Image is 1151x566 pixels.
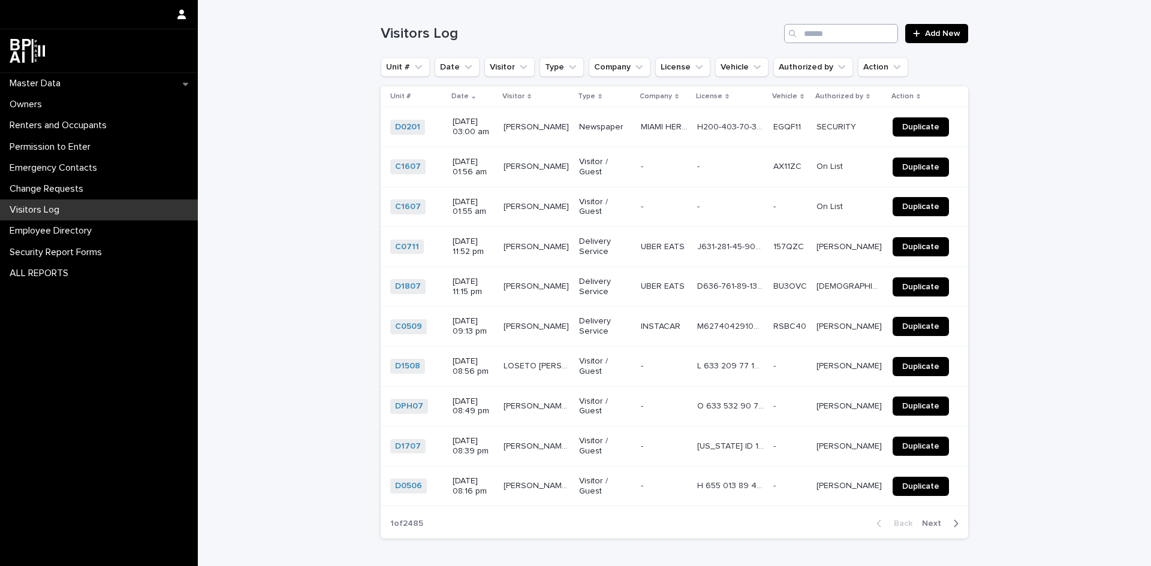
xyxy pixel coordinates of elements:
p: On List [816,199,845,212]
p: DUARTE ROMERO [504,279,571,292]
input: Search [784,24,898,43]
button: Type [540,57,584,77]
a: Duplicate [893,277,949,296]
p: - [773,439,778,452]
p: Type [578,90,595,103]
tr: C0509 [DATE] 09:13 pm[PERSON_NAME][PERSON_NAME] Delivery ServiceINSTACARINSTACAR M627404291000M62... [381,307,968,347]
button: License [655,57,710,77]
span: Duplicate [902,163,939,171]
p: [DATE] 03:00 am [453,117,494,137]
p: [DATE] 11:15 pm [453,277,494,297]
tr: D1508 [DATE] 08:56 pmLOSETO [PERSON_NAME] [PERSON_NAME]LOSETO [PERSON_NAME] [PERSON_NAME] Visitor... [381,346,968,386]
p: Christian Valencia [816,279,885,292]
p: [DATE] 09:13 pm [453,316,494,337]
a: Add New [905,24,968,43]
p: - [773,399,778,411]
a: Duplicate [893,357,949,376]
p: Owners [5,99,52,110]
p: J631-281-45-900-0 [697,240,766,252]
p: EGQF11 [773,120,803,132]
p: L 633 209 77 100 0 [697,359,766,371]
a: D1707 [395,441,421,452]
p: UBER EATS [641,279,687,292]
p: German Hernandez [504,159,571,172]
a: D0201 [395,122,420,132]
p: FLORIDA ID 15 233 395 VEN [697,439,766,452]
a: C1607 [395,162,421,172]
p: Visitor / Guest [579,396,631,417]
p: - [641,359,646,371]
tr: C1607 [DATE] 01:56 am[PERSON_NAME][PERSON_NAME] Visitor / Guest-- -- AX11ZCAX11ZC On ListOn List ... [381,147,968,187]
tr: C1607 [DATE] 01:55 am[PERSON_NAME][PERSON_NAME] Visitor / Guest-- -- -- On ListOn List Duplicate [381,187,968,227]
span: Duplicate [902,283,939,291]
p: Renters and Occupants [5,120,116,131]
p: RSBC40 [773,319,809,332]
p: - [773,359,778,371]
p: Employee Directory [5,225,101,237]
p: JOSE LLILIMAR CACERES SERRANO [504,439,572,452]
p: Visitor [502,90,525,103]
p: Ramon Candelaria Santana [816,479,884,491]
p: Master Data [5,78,70,89]
p: Delivery Service [579,237,631,257]
a: Duplicate [893,197,949,216]
p: - [641,199,646,212]
a: DPH07 [395,401,423,411]
button: Action [858,57,908,77]
span: Duplicate [902,442,939,450]
p: Security Report Forms [5,247,112,258]
a: Duplicate [893,237,949,256]
span: Duplicate [902,322,939,331]
p: O 633 532 90 700 0 [697,399,766,411]
p: - [697,199,702,212]
button: Visitor [484,57,535,77]
p: H 655 013 89 459 0 [697,479,766,491]
p: [DATE] 11:52 pm [453,237,494,257]
span: Duplicate [902,482,939,491]
p: LOSETO PEREIRA FAVIAN ADELINO [504,359,572,371]
p: Visitors Log [5,204,69,216]
p: CARLOS JIMENEZ [504,240,571,252]
a: C1607 [395,202,421,212]
button: Unit # [381,57,430,77]
p: [PERSON_NAME] [816,319,884,332]
a: D1508 [395,361,420,371]
button: Next [917,518,968,529]
p: Visitor / Guest [579,356,631,377]
p: SECURITY [816,120,858,132]
p: 157QZC [773,240,806,252]
span: Duplicate [902,202,939,211]
p: - [641,439,646,452]
p: Visitor / Guest [579,476,631,497]
span: Add New [925,29,960,38]
a: D0506 [395,481,422,491]
p: AX11ZC [773,159,804,172]
a: Duplicate [893,158,949,177]
p: [DATE] 01:56 am [453,157,494,177]
a: D1807 [395,282,421,292]
button: Company [589,57,650,77]
a: Duplicate [893,117,949,137]
p: Delivery Service [579,316,631,337]
p: BU3OVC [773,279,809,292]
p: On List [816,159,845,172]
a: Duplicate [893,477,949,496]
p: Unit # [390,90,411,103]
p: D636-761-89-138-0 [697,279,766,292]
p: Delivery Service [579,277,631,297]
span: Duplicate [902,362,939,371]
tr: DPH07 [DATE] 08:49 pm[PERSON_NAME] [PERSON_NAME][PERSON_NAME] [PERSON_NAME] Visitor / Guest-- O 6... [381,386,968,426]
tr: D0201 [DATE] 03:00 am[PERSON_NAME][PERSON_NAME] NewspaperMIAMI HERALDMIAMI HERALD H200-403-70-389... [381,107,968,147]
button: Date [435,57,480,77]
p: M627404291000 [697,319,766,332]
p: Vehicle [772,90,797,103]
p: Alicia Caballero de Jimenez [816,359,884,371]
p: OLIVA FLORES JUAN CARLOS [504,399,572,411]
p: Change Requests [5,183,93,195]
img: dwgmcNfxSF6WIOOXiGgu [10,39,45,63]
p: Authorized by [815,90,863,103]
tr: D0506 [DATE] 08:16 pm[PERSON_NAME] [PERSON_NAME][PERSON_NAME] [PERSON_NAME] Visitor / Guest-- H 6... [381,466,968,506]
a: Duplicate [893,317,949,336]
p: Date [451,90,469,103]
p: [DATE] 08:56 pm [453,356,494,377]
